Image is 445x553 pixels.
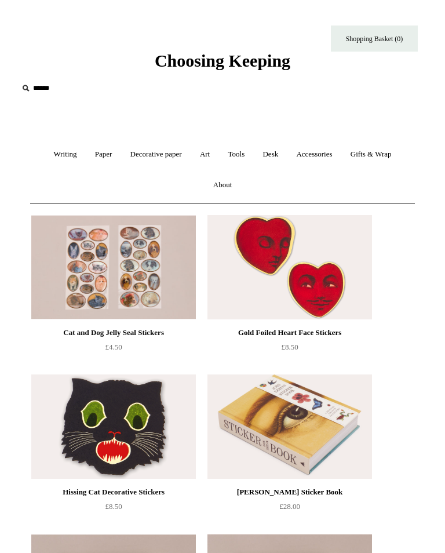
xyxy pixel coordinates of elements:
[220,139,253,170] a: Tools
[207,374,372,479] a: John Derian Sticker Book John Derian Sticker Book
[210,326,369,340] div: Gold Foiled Heart Face Stickers
[279,502,300,511] span: £28.00
[155,51,290,70] span: Choosing Keeping
[87,139,121,170] a: Paper
[207,485,372,533] a: [PERSON_NAME] Sticker Book £28.00
[207,374,372,479] img: John Derian Sticker Book
[254,139,286,170] a: Desk
[207,326,372,373] a: Gold Foiled Heart Face Stickers £8.50
[281,343,298,351] span: £8.50
[331,26,418,52] a: Shopping Basket (0)
[207,215,372,319] img: Gold Foiled Heart Face Stickers
[155,60,290,68] a: Choosing Keeping
[31,215,196,319] img: Cat and Dog Jelly Seal Stickers
[122,139,190,170] a: Decorative paper
[31,374,196,479] img: Hissing Cat Decorative Stickers
[31,485,196,533] a: Hissing Cat Decorative Stickers £8.50
[205,170,240,201] a: About
[105,502,122,511] span: £8.50
[34,485,193,499] div: Hissing Cat Decorative Stickers
[31,326,196,373] a: Cat and Dog Jelly Seal Stickers £4.50
[210,485,369,499] div: [PERSON_NAME] Sticker Book
[34,326,193,340] div: Cat and Dog Jelly Seal Stickers
[192,139,218,170] a: Art
[45,139,85,170] a: Writing
[207,215,372,319] a: Gold Foiled Heart Face Stickers Gold Foiled Heart Face Stickers
[31,215,196,319] a: Cat and Dog Jelly Seal Stickers Cat and Dog Jelly Seal Stickers
[31,374,196,479] a: Hissing Cat Decorative Stickers Hissing Cat Decorative Stickers
[105,343,122,351] span: £4.50
[342,139,400,170] a: Gifts & Wrap
[288,139,340,170] a: Accessories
